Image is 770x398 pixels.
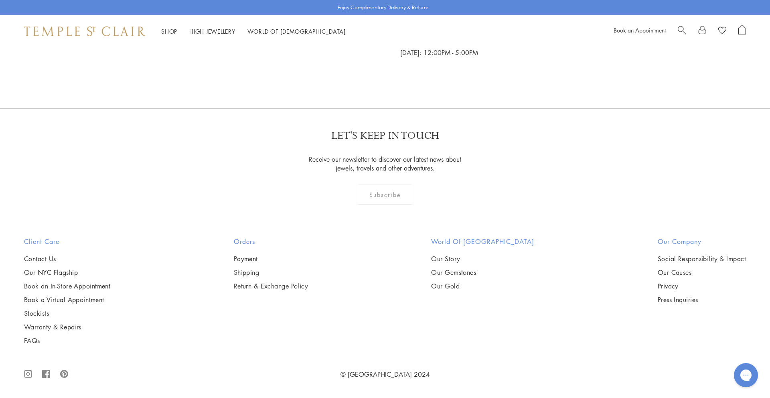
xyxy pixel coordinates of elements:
[189,27,235,35] a: High JewelleryHigh Jewellery
[431,282,534,290] a: Our Gold
[718,25,726,37] a: View Wishlist
[161,27,177,35] a: ShopShop
[338,4,429,12] p: Enjoy Complimentary Delivery & Returns
[234,237,308,246] h2: Orders
[234,282,308,290] a: Return & Exchange Policy
[161,26,346,37] nav: Main navigation
[24,282,110,290] a: Book an In-Store Appointment
[658,254,746,263] a: Social Responsibility & Impact
[431,268,534,277] a: Our Gemstones
[24,237,110,246] h2: Client Care
[658,295,746,304] a: Press Inquiries
[234,254,308,263] a: Payment
[658,268,746,277] a: Our Causes
[24,309,110,318] a: Stockists
[331,129,439,143] p: LET'S KEEP IN TOUCH
[431,237,534,246] h2: World of [GEOGRAPHIC_DATA]
[24,254,110,263] a: Contact Us
[658,282,746,290] a: Privacy
[358,185,413,205] div: Subscribe
[738,25,746,37] a: Open Shopping Bag
[340,370,430,379] a: © [GEOGRAPHIC_DATA] 2024
[400,45,553,60] p: [DATE]: 12:00PM - 5:00PM
[431,254,534,263] a: Our Story
[678,25,686,37] a: Search
[658,237,746,246] h2: Our Company
[614,26,666,34] a: Book an Appointment
[24,323,110,331] a: Warranty & Repairs
[304,155,466,173] p: Receive our newsletter to discover our latest news about jewels, travels and other adventures.
[24,26,145,36] img: Temple St. Clair
[247,27,346,35] a: World of [DEMOGRAPHIC_DATA]World of [DEMOGRAPHIC_DATA]
[234,268,308,277] a: Shipping
[24,295,110,304] a: Book a Virtual Appointment
[730,360,762,390] iframe: Gorgias live chat messenger
[24,268,110,277] a: Our NYC Flagship
[24,336,110,345] a: FAQs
